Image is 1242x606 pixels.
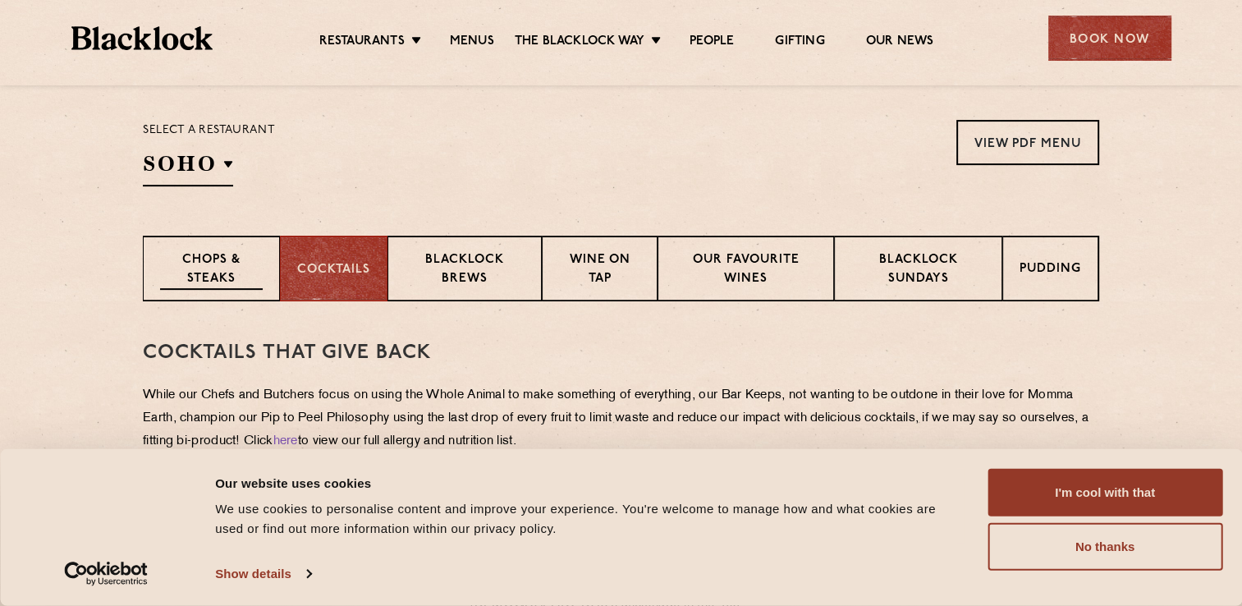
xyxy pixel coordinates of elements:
[988,523,1222,571] button: No thanks
[71,26,213,50] img: BL_Textured_Logo-footer-cropped.svg
[215,499,951,539] div: We use cookies to personalise content and improve your experience. You're welcome to manage how a...
[675,251,818,290] p: Our favourite wines
[273,435,298,448] a: here
[1020,260,1081,281] p: Pudding
[143,342,1099,364] h3: Cocktails That Give Back
[34,562,178,586] a: Usercentrics Cookiebot - opens in a new window
[775,34,824,52] a: Gifting
[1048,16,1171,61] div: Book Now
[450,34,494,52] a: Menus
[851,251,985,290] p: Blacklock Sundays
[143,149,233,186] h2: SOHO
[319,34,405,52] a: Restaurants
[956,120,1099,165] a: View PDF Menu
[690,34,734,52] a: People
[160,251,263,290] p: Chops & Steaks
[143,384,1099,453] p: While our Chefs and Butchers focus on using the Whole Animal to make something of everything, our...
[559,251,639,290] p: Wine on Tap
[297,261,370,280] p: Cocktails
[143,120,275,141] p: Select a restaurant
[515,34,644,52] a: The Blacklock Way
[866,34,934,52] a: Our News
[215,473,951,493] div: Our website uses cookies
[988,469,1222,516] button: I'm cool with that
[405,251,525,290] p: Blacklock Brews
[215,562,310,586] a: Show details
